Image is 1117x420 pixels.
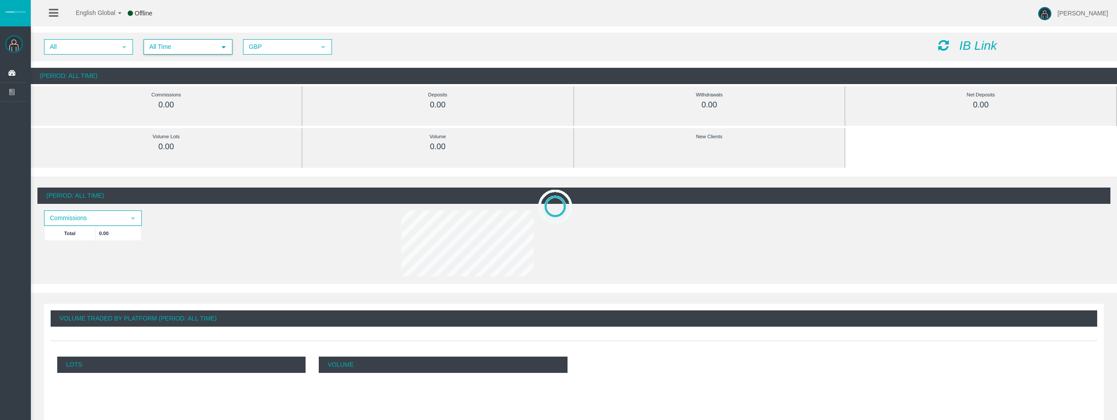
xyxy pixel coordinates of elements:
[96,226,141,240] td: 0.00
[44,226,96,240] td: Total
[129,215,136,222] span: select
[594,90,825,100] div: Withdrawals
[135,10,152,17] span: Offline
[594,100,825,110] div: 0.00
[1038,7,1051,20] img: user-image
[322,90,553,100] div: Deposits
[51,100,282,110] div: 0.00
[220,44,227,51] span: select
[865,90,1096,100] div: Net Deposits
[322,142,553,152] div: 0.00
[37,188,1110,204] div: (Period: All Time)
[319,357,567,373] p: Volume
[45,211,125,225] span: Commissions
[64,9,115,16] span: English Global
[959,39,997,52] i: IB Link
[865,100,1096,110] div: 0.00
[4,10,26,14] img: logo.svg
[1058,10,1108,17] span: [PERSON_NAME]
[121,44,128,51] span: select
[244,40,315,54] span: GBP
[51,310,1097,327] div: Volume Traded By Platform (Period: All Time)
[57,357,306,373] p: Lots
[320,44,327,51] span: select
[51,142,282,152] div: 0.00
[45,40,116,54] span: All
[51,132,282,142] div: Volume Lots
[938,39,949,52] i: Reload Dashboard
[31,68,1117,84] div: (Period: All Time)
[322,100,553,110] div: 0.00
[51,90,282,100] div: Commissions
[144,40,216,54] span: All Time
[594,132,825,142] div: New Clients
[322,132,553,142] div: Volume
